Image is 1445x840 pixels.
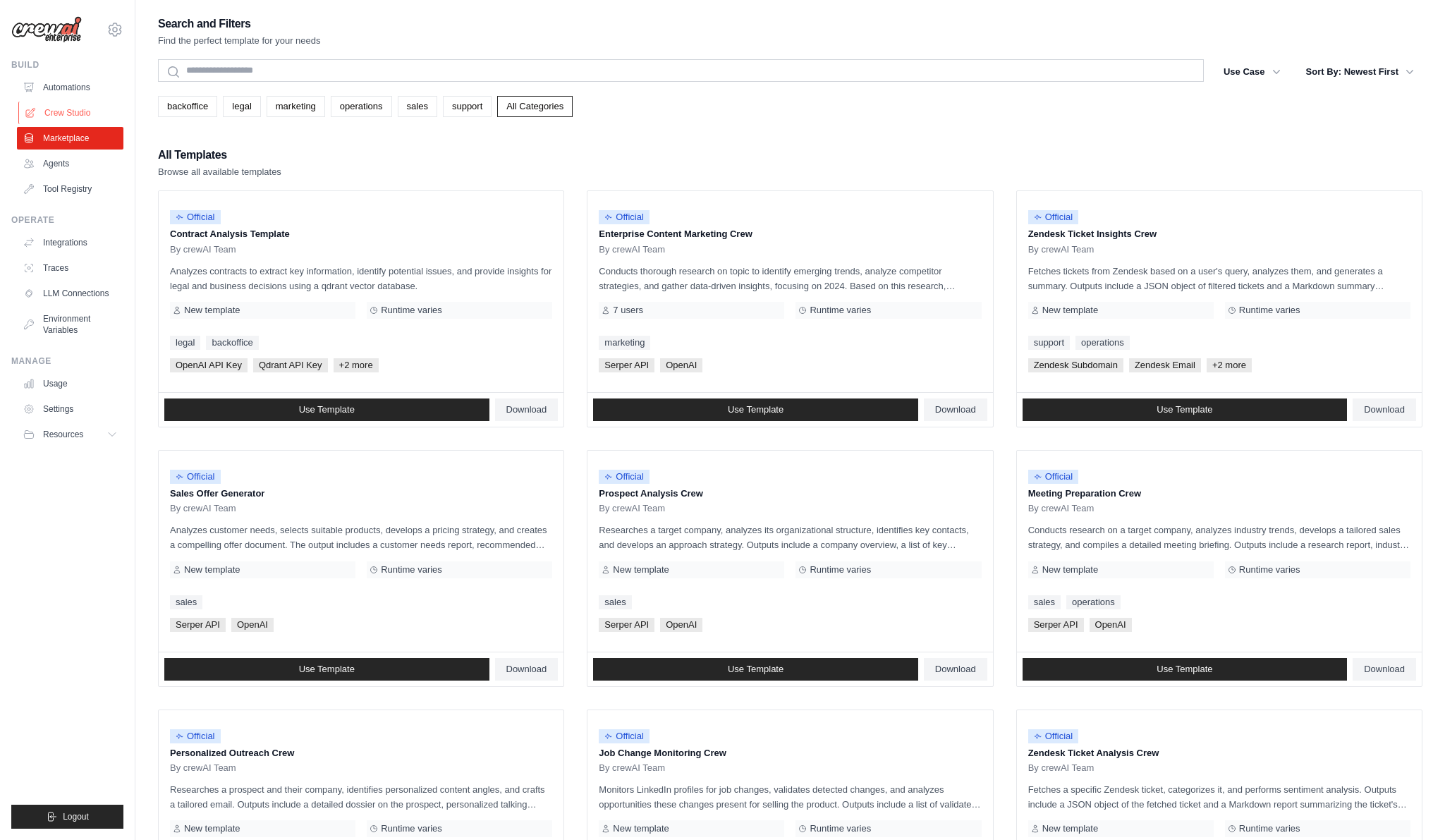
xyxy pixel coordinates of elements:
[11,805,123,829] button: Logout
[17,282,123,305] a: LLM Connections
[1090,618,1132,632] span: OpenAI
[599,782,981,812] p: Monitors LinkedIn profiles for job changes, validates detected changes, and analyzes opportunitie...
[299,664,355,675] span: Use Template
[810,305,871,316] span: Runtime varies
[599,503,665,514] span: By crewAI Team
[170,762,236,774] span: By crewAI Team
[1364,664,1405,675] span: Download
[593,658,918,681] a: Use Template
[17,423,123,446] button: Resources
[164,658,489,681] a: Use Template
[1028,210,1079,224] span: Official
[231,618,274,632] span: OpenAI
[495,398,559,421] a: Download
[158,96,217,117] a: backoffice
[164,398,489,421] a: Use Template
[1028,470,1079,484] span: Official
[206,336,258,350] a: backoffice
[63,811,89,822] span: Logout
[170,782,552,812] p: Researches a prospect and their company, identifies personalized content angles, and crafts a tai...
[11,355,123,367] div: Manage
[17,152,123,175] a: Agents
[223,96,260,117] a: legal
[599,358,654,372] span: Serper API
[158,165,281,179] p: Browse all available templates
[1042,305,1098,316] span: New template
[613,305,643,316] span: 7 users
[1028,487,1410,501] p: Meeting Preparation Crew
[506,664,547,675] span: Download
[1129,358,1201,372] span: Zendesk Email
[184,823,240,834] span: New template
[170,487,552,501] p: Sales Offer Generator
[1353,658,1416,681] a: Download
[1239,823,1300,834] span: Runtime varies
[331,96,392,117] a: operations
[170,618,226,632] span: Serper API
[17,308,123,341] a: Environment Variables
[1042,564,1098,576] span: New template
[11,16,82,43] img: Logo
[1364,404,1405,415] span: Download
[170,746,552,760] p: Personalized Outreach Crew
[17,178,123,200] a: Tool Registry
[1042,823,1098,834] span: New template
[381,564,442,576] span: Runtime varies
[43,429,83,440] span: Resources
[613,564,669,576] span: New template
[1215,59,1289,85] button: Use Case
[1028,782,1410,812] p: Fetches a specific Zendesk ticket, categorizes it, and performs sentiment analysis. Outputs inclu...
[381,823,442,834] span: Runtime varies
[11,214,123,226] div: Operate
[1028,523,1410,552] p: Conducts research on a target company, analyzes industry trends, develops a tailored sales strate...
[1028,358,1123,372] span: Zendesk Subdomain
[810,564,871,576] span: Runtime varies
[1028,729,1079,743] span: Official
[599,762,665,774] span: By crewAI Team
[267,96,325,117] a: marketing
[613,823,669,834] span: New template
[924,658,987,681] a: Download
[599,523,981,552] p: Researches a target company, analyzes its organizational structure, identifies key contacts, and ...
[170,227,552,241] p: Contract Analysis Template
[1239,305,1300,316] span: Runtime varies
[1028,618,1084,632] span: Serper API
[593,398,918,421] a: Use Template
[184,564,240,576] span: New template
[17,398,123,420] a: Settings
[935,404,976,415] span: Download
[11,59,123,71] div: Build
[170,523,552,552] p: Analyzes customer needs, selects suitable products, develops a pricing strategy, and creates a co...
[18,102,125,124] a: Crew Studio
[1028,244,1095,255] span: By crewAI Team
[170,210,221,224] span: Official
[1353,398,1416,421] a: Download
[17,76,123,99] a: Automations
[599,336,650,350] a: marketing
[170,470,221,484] span: Official
[599,470,650,484] span: Official
[17,231,123,254] a: Integrations
[599,264,981,293] p: Conducts thorough research on topic to identify emerging trends, analyze competitor strategies, a...
[170,264,552,293] p: Analyzes contracts to extract key information, identify potential issues, and provide insights fo...
[495,658,559,681] a: Download
[299,404,355,415] span: Use Template
[158,34,321,48] p: Find the perfect template for your needs
[17,372,123,395] a: Usage
[1157,664,1212,675] span: Use Template
[381,305,442,316] span: Runtime varies
[170,595,202,609] a: sales
[599,618,654,632] span: Serper API
[497,96,573,117] a: All Categories
[599,210,650,224] span: Official
[1239,564,1300,576] span: Runtime varies
[935,664,976,675] span: Download
[1028,595,1061,609] a: sales
[1028,762,1095,774] span: By crewAI Team
[158,14,321,34] h2: Search and Filters
[660,618,702,632] span: OpenAI
[1028,264,1410,293] p: Fetches tickets from Zendesk based on a user's query, analyzes them, and generates a summary. Out...
[158,145,281,165] h2: All Templates
[599,227,981,241] p: Enterprise Content Marketing Crew
[170,358,248,372] span: OpenAI API Key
